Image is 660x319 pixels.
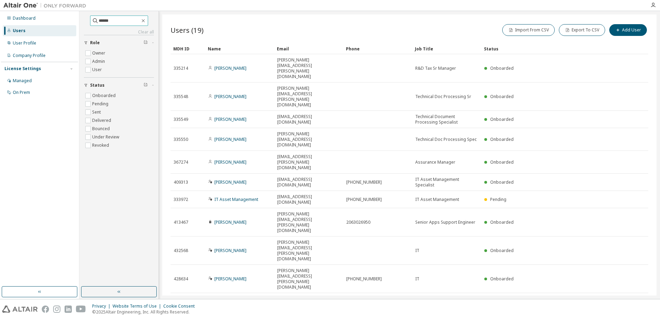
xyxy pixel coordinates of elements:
[214,65,246,71] a: [PERSON_NAME]
[277,177,340,188] span: [EMAIL_ADDRESS][DOMAIN_NAME]
[13,78,32,84] div: Managed
[4,66,41,71] div: License Settings
[490,94,514,99] span: Onboarded
[174,248,188,253] span: 432568
[92,125,111,133] label: Bounced
[415,197,459,202] span: IT Asset Management
[92,108,102,116] label: Sent
[174,117,188,122] span: 335549
[2,306,38,313] img: altair_logo.svg
[84,35,154,50] button: Role
[490,248,514,253] span: Onboarded
[174,180,188,185] span: 409313
[84,78,154,93] button: Status
[90,83,105,88] span: Status
[490,219,514,225] span: Onboarded
[609,24,647,36] button: Add User
[144,40,148,46] span: Clear filter
[277,57,340,79] span: [PERSON_NAME][EMAIL_ADDRESS][PERSON_NAME][DOMAIN_NAME]
[277,86,340,108] span: [PERSON_NAME][EMAIL_ADDRESS][PERSON_NAME][DOMAIN_NAME]
[53,306,60,313] img: instagram.svg
[13,90,30,95] div: On Prem
[346,220,370,225] span: 2063026950
[13,40,36,46] div: User Profile
[92,116,113,125] label: Delivered
[277,114,340,125] span: [EMAIL_ADDRESS][DOMAIN_NAME]
[490,136,514,142] span: Onboarded
[490,179,514,185] span: Onboarded
[174,220,188,225] span: 413467
[415,66,456,71] span: R&D Tax Sr Manager
[415,137,477,142] span: Technical Doc Processing Spec
[277,154,340,171] span: [EMAIL_ADDRESS][PERSON_NAME][DOMAIN_NAME]
[174,159,188,165] span: 367274
[214,136,246,142] a: [PERSON_NAME]
[92,66,103,74] label: User
[277,194,340,205] span: [EMAIL_ADDRESS][DOMAIN_NAME]
[277,43,340,54] div: Email
[490,276,514,282] span: Onboarded
[174,66,188,71] span: 335214
[214,116,246,122] a: [PERSON_NAME]
[214,196,258,202] a: IT Asset Management
[144,83,148,88] span: Clear filter
[490,196,506,202] span: Pending
[277,211,340,233] span: [PERSON_NAME][EMAIL_ADDRESS][PERSON_NAME][DOMAIN_NAME]
[76,306,86,313] img: youtube.svg
[502,24,555,36] button: Import From CSV
[415,276,419,282] span: IT
[277,131,340,148] span: [PERSON_NAME][EMAIL_ADDRESS][DOMAIN_NAME]
[92,133,120,141] label: Under Review
[84,29,154,35] a: Clear all
[214,94,246,99] a: [PERSON_NAME]
[214,248,246,253] a: [PERSON_NAME]
[415,114,478,125] span: Technical Document Processing Specialist
[13,16,36,21] div: Dashboard
[92,49,107,57] label: Owner
[415,177,478,188] span: IT Asset Management Specialist
[346,197,382,202] span: [PHONE_NUMBER]
[174,137,188,142] span: 335550
[174,197,188,202] span: 333972
[277,268,340,290] span: [PERSON_NAME][EMAIL_ADDRESS][PERSON_NAME][DOMAIN_NAME]
[163,303,199,309] div: Cookie Consent
[92,309,199,315] p: © 2025 Altair Engineering, Inc. All Rights Reserved.
[559,24,605,36] button: Export To CSV
[90,40,100,46] span: Role
[490,65,514,71] span: Onboarded
[92,141,110,149] label: Revoked
[415,220,475,225] span: Senior Apps Support Engineer
[214,159,246,165] a: [PERSON_NAME]
[346,180,382,185] span: [PHONE_NUMBER]
[65,306,72,313] img: linkedin.svg
[214,276,246,282] a: [PERSON_NAME]
[171,25,204,35] span: Users (19)
[174,276,188,282] span: 428634
[490,116,514,122] span: Onboarded
[214,219,246,225] a: [PERSON_NAME]
[92,303,113,309] div: Privacy
[415,159,455,165] span: Assurance Manager
[92,91,117,100] label: Onboarded
[346,43,409,54] div: Phone
[346,276,382,282] span: [PHONE_NUMBER]
[42,306,49,313] img: facebook.svg
[490,159,514,165] span: Onboarded
[415,94,471,99] span: Technical Doc Processing Sr
[92,57,106,66] label: Admin
[484,43,612,54] div: Status
[208,43,271,54] div: Name
[13,53,46,58] div: Company Profile
[173,43,202,54] div: MDH ID
[113,303,163,309] div: Website Terms of Use
[415,248,419,253] span: IT
[13,28,26,33] div: Users
[3,2,90,9] img: Altair One
[415,43,478,54] div: Job Title
[214,179,246,185] a: [PERSON_NAME]
[174,94,188,99] span: 335548
[277,240,340,262] span: [PERSON_NAME][EMAIL_ADDRESS][PERSON_NAME][DOMAIN_NAME]
[92,100,110,108] label: Pending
